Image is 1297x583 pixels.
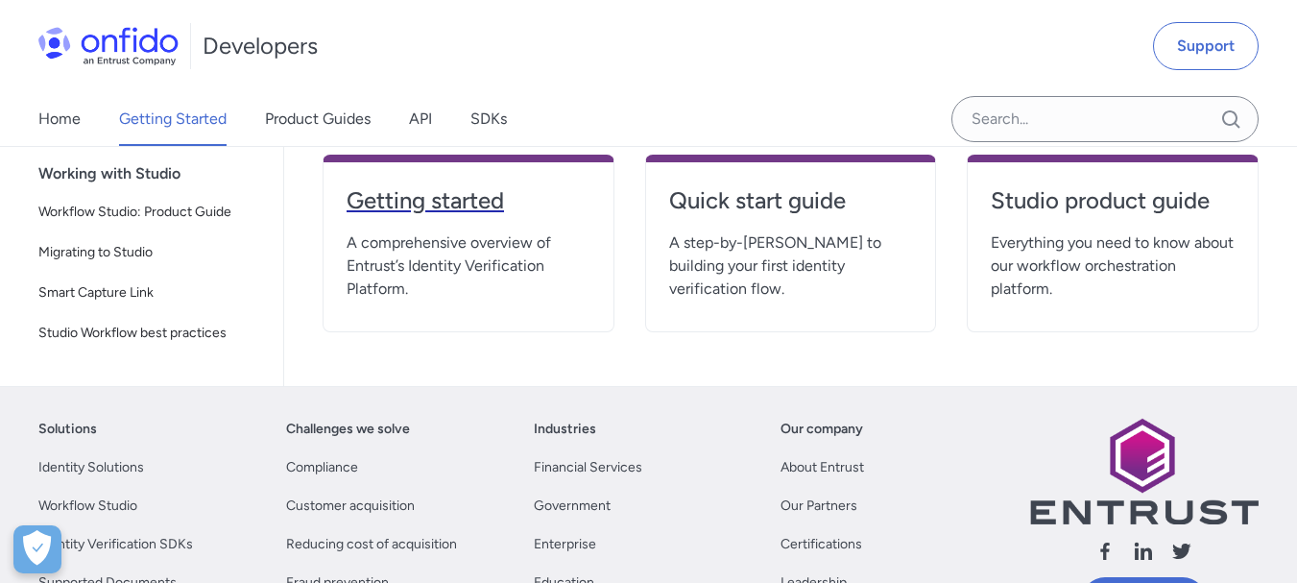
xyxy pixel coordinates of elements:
h4: Studio product guide [991,185,1235,216]
a: Support [1153,22,1259,70]
a: Getting started [347,185,590,231]
a: Home [38,92,81,146]
div: Working with Studio [38,155,276,193]
a: Product Guides [265,92,371,146]
svg: Follow us facebook [1093,540,1117,563]
a: Enterprise [534,533,596,556]
a: Identity Verification SDKs [38,533,193,556]
input: Onfido search input field [951,96,1259,142]
a: Industries [534,418,596,441]
a: Compliance [286,456,358,479]
span: A step-by-[PERSON_NAME] to building your first identity verification flow. [669,231,913,301]
a: Follow us linkedin [1132,540,1155,570]
button: Open Preferences [13,525,61,573]
span: Everything you need to know about our workflow orchestration platform. [991,231,1235,301]
span: Studio Workflow best practices [38,322,260,345]
h4: Getting started [347,185,590,216]
div: Cookie Preferences [13,525,61,573]
a: Challenges we solve [286,418,410,441]
a: Customer acquisition [286,495,415,518]
a: Government [534,495,611,518]
span: Migrating to Studio [38,241,260,264]
a: Migrating to Studio [31,233,268,272]
a: Our company [781,418,863,441]
a: Identity Solutions [38,456,144,479]
a: Workflow Studio: Product Guide [31,193,268,231]
a: Workflow Studio [38,495,137,518]
span: Workflow Studio: Product Guide [38,201,260,224]
a: Our Partners [781,495,857,518]
h4: Quick start guide [669,185,913,216]
img: Onfido Logo [38,27,179,65]
h1: Developers [203,31,318,61]
a: Solutions [38,418,97,441]
a: Follow us facebook [1093,540,1117,570]
a: Certifications [781,533,862,556]
a: Getting Started [119,92,227,146]
a: Smart Capture Link [31,274,268,312]
span: A comprehensive overview of Entrust’s Identity Verification Platform. [347,231,590,301]
a: Financial Services [534,456,642,479]
img: Entrust logo [1028,418,1259,524]
a: API [409,92,432,146]
span: Smart Capture Link [38,281,260,304]
a: SDKs [470,92,507,146]
svg: Follow us linkedin [1132,540,1155,563]
svg: Follow us X (Twitter) [1170,540,1193,563]
a: Quick start guide [669,185,913,231]
a: Reducing cost of acquisition [286,533,457,556]
a: Studio Workflow best practices [31,314,268,352]
a: About Entrust [781,456,864,479]
a: Studio product guide [991,185,1235,231]
a: Follow us X (Twitter) [1170,540,1193,570]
